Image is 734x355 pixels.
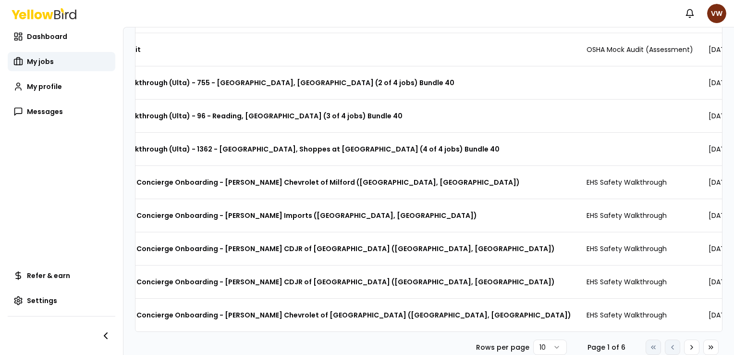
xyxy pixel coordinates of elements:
h3: Safety Walkthrough (Ulta) - 755 - [GEOGRAPHIC_DATA], [GEOGRAPHIC_DATA] (2 of 4 jobs) Bundle 40 [97,74,454,91]
span: EHS Safety Walkthrough [587,211,667,220]
h3: Dealership Concierge Onboarding - [PERSON_NAME] Chevrolet of [GEOGRAPHIC_DATA] ([GEOGRAPHIC_DATA]... [97,306,571,324]
span: [DATE] [709,211,731,220]
span: Refer & earn [27,271,70,280]
span: My profile [27,82,62,91]
span: [DATE] [709,111,731,121]
span: EHS Safety Walkthrough [587,310,667,320]
span: [DATE] [709,45,731,54]
a: Settings [8,291,115,310]
h3: Dealership Concierge Onboarding - [PERSON_NAME] CDJR of [GEOGRAPHIC_DATA] ([GEOGRAPHIC_DATA], [GE... [97,273,555,291]
span: [DATE] [709,277,731,287]
span: VW [707,4,726,23]
span: OSHA Mock Audit (Assessment) [587,45,693,54]
a: My profile [8,77,115,96]
a: Messages [8,102,115,121]
a: My jobs [8,52,115,71]
a: Refer & earn [8,266,115,285]
h3: Safety Walkthrough (Ulta) - 1362 - [GEOGRAPHIC_DATA], Shoppes at [GEOGRAPHIC_DATA] (4 of 4 jobs) ... [97,140,500,158]
span: EHS Safety Walkthrough [587,244,667,254]
span: Messages [27,107,63,116]
h3: Dealership Concierge Onboarding - [PERSON_NAME] Chevrolet of Milford ([GEOGRAPHIC_DATA], [GEOGRAP... [97,174,520,191]
span: EHS Safety Walkthrough [587,177,667,187]
span: [DATE] [709,144,731,154]
a: Dashboard [8,27,115,46]
div: Page 1 of 6 [582,342,630,352]
h3: Dealership Concierge Onboarding - [PERSON_NAME] Imports ([GEOGRAPHIC_DATA], [GEOGRAPHIC_DATA]) [97,207,477,224]
span: [DATE] [709,310,731,320]
span: Dashboard [27,32,67,41]
span: Settings [27,296,57,305]
h3: Dealership Concierge Onboarding - [PERSON_NAME] CDJR of [GEOGRAPHIC_DATA] ([GEOGRAPHIC_DATA], [GE... [97,240,555,257]
span: My jobs [27,57,54,66]
span: EHS Safety Walkthrough [587,277,667,287]
p: Rows per page [476,342,529,352]
span: [DATE] [709,244,731,254]
h3: Safety Walkthrough (Ulta) - 96 - Reading, [GEOGRAPHIC_DATA] (3 of 4 jobs) Bundle 40 [97,107,403,125]
span: [DATE] [709,177,731,187]
span: [DATE] [709,78,731,88]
